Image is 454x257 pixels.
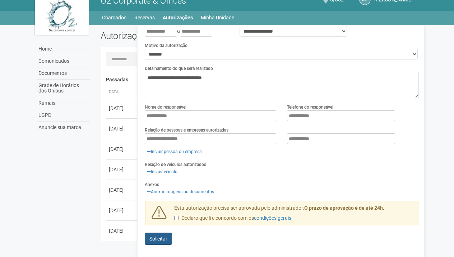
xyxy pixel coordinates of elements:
[169,205,419,225] div: Esta autorização precisa ser aprovada pelo administrador.
[145,181,159,188] label: Anexos
[145,148,204,156] a: Incluir pessoa ou empresa
[145,127,228,133] label: Relação de pessoas e empresas autorizadas
[163,13,193,23] a: Autorizações
[37,97,90,109] a: Ramais
[145,42,187,49] label: Motivo da autorização
[109,146,135,153] div: [DATE]
[287,104,333,110] label: Telefone do responsável
[201,13,234,23] a: Minha Unidade
[109,105,135,112] div: [DATE]
[174,215,291,222] label: Declaro que li e concordo com os
[145,65,213,72] label: Detalhamento do que será realizado
[101,30,254,41] h2: Autorizações
[37,67,90,80] a: Documentos
[254,215,291,221] a: condições gerais
[109,186,135,194] div: [DATE]
[145,188,216,196] a: Anexar imagens ou documentos
[106,77,414,82] h4: Passadas
[106,86,138,98] th: Data
[109,166,135,173] div: [DATE]
[109,125,135,132] div: [DATE]
[145,161,206,168] label: Relação de veículos autorizados
[37,80,90,97] a: Grade de Horários dos Ônibus
[109,227,135,234] div: [DATE]
[149,236,167,242] span: Solicitar
[145,233,172,245] button: Solicitar
[145,168,180,176] a: Incluir veículo
[304,205,384,211] strong: O prazo de aprovação é de até 24h.
[37,55,90,67] a: Comunicados
[109,207,135,214] div: [DATE]
[37,43,90,55] a: Home
[145,104,186,110] label: Nome do responsável
[37,122,90,133] a: Anuncie sua marca
[145,26,229,37] div: a
[134,13,155,23] a: Reservas
[174,216,179,220] input: Declaro que li e concordo com oscondições gerais
[102,13,126,23] a: Chamados
[37,109,90,122] a: LGPD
